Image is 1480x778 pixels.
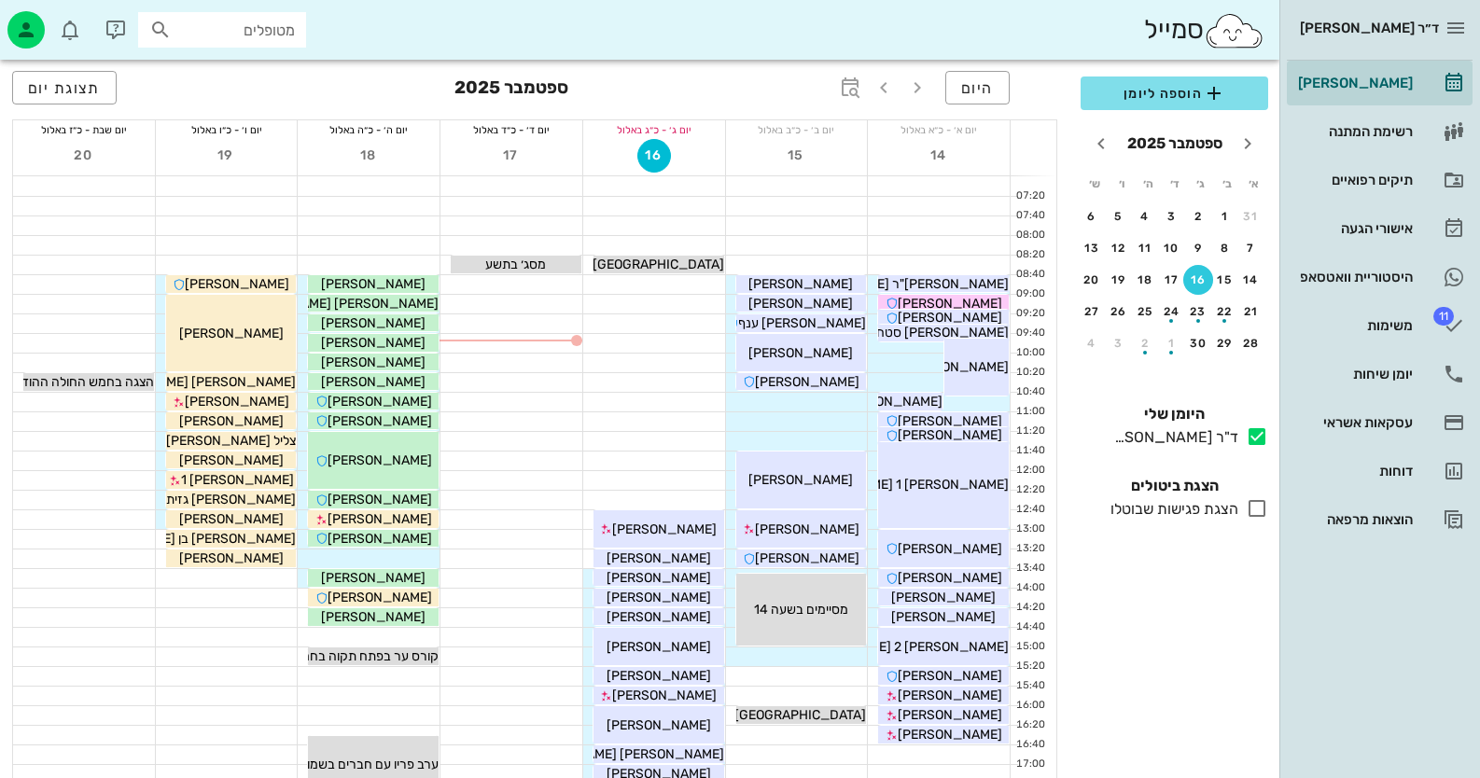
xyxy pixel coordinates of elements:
[1077,337,1107,350] div: 4
[1096,82,1253,104] span: הוספה ליומן
[321,335,426,351] span: [PERSON_NAME]
[1011,580,1049,596] div: 14:00
[321,354,426,370] span: [PERSON_NAME]
[755,550,859,566] span: [PERSON_NAME]
[1136,168,1160,200] th: ה׳
[13,120,155,139] div: יום שבת - כ״ז באלול
[785,276,1009,292] span: [PERSON_NAME]"ר [PERSON_NAME]
[1130,265,1160,295] button: 18
[352,139,385,173] button: 18
[1294,270,1413,285] div: היסטוריית וואטסאפ
[1294,124,1413,139] div: רשימת המתנה
[84,374,296,390] span: [PERSON_NAME] [PERSON_NAME]
[1162,168,1186,200] th: ד׳
[1011,267,1049,283] div: 08:40
[1210,328,1240,358] button: 29
[898,296,1002,312] span: [PERSON_NAME]
[1183,210,1213,223] div: 2
[1104,328,1134,358] button: 3
[227,296,439,312] span: [PERSON_NAME] [PERSON_NAME]
[1104,337,1134,350] div: 3
[1104,297,1134,326] button: 26
[1287,206,1473,251] a: אישורי הגעה
[754,602,848,618] span: מסיימים בשעה 14
[1130,328,1160,358] button: 2
[607,570,711,586] span: [PERSON_NAME]
[898,727,1002,743] span: [PERSON_NAME]
[898,413,1002,429] span: [PERSON_NAME]
[891,609,996,625] span: [PERSON_NAME]
[607,639,711,655] span: [PERSON_NAME]
[755,521,859,537] span: [PERSON_NAME]
[922,139,956,173] button: 14
[748,472,853,488] span: [PERSON_NAME]
[1183,242,1213,255] div: 9
[185,394,289,410] span: [PERSON_NAME]
[1287,352,1473,396] a: יומן שיחות
[1236,265,1266,295] button: 14
[1210,210,1240,223] div: 1
[1081,475,1268,497] h4: הצגת ביטולים
[1236,305,1266,318] div: 21
[181,472,294,488] span: [PERSON_NAME] 1
[185,276,289,292] span: [PERSON_NAME]
[71,531,296,547] span: [PERSON_NAME] בן [PERSON_NAME]
[166,492,296,507] span: [PERSON_NAME] גזית
[1210,233,1240,263] button: 8
[1157,337,1187,350] div: 1
[607,590,711,605] span: [PERSON_NAME]
[454,71,568,108] h3: ספטמבר 2025
[1287,158,1473,202] a: תיקים רפואיים
[1130,297,1160,326] button: 25
[898,541,1002,557] span: [PERSON_NAME]
[1210,297,1240,326] button: 22
[1236,201,1266,231] button: 31
[583,120,725,139] div: יום ג׳ - כ״ג באלול
[738,315,866,331] span: [PERSON_NAME] ענף
[1210,305,1240,318] div: 22
[1294,173,1413,188] div: תיקים רפואיים
[1242,168,1266,200] th: א׳
[1077,328,1107,358] button: 4
[1287,61,1473,105] a: [PERSON_NAME]
[1130,201,1160,231] button: 4
[1082,168,1107,200] th: ש׳
[1231,127,1264,160] button: חודש שעבר
[1210,265,1240,295] button: 15
[1287,109,1473,154] a: רשימת המתנה
[755,374,859,390] span: [PERSON_NAME]
[328,413,432,429] span: [PERSON_NAME]
[440,120,582,139] div: יום ד׳ - כ״ד באלול
[1433,307,1454,326] span: תג
[612,521,717,537] span: [PERSON_NAME]
[922,147,956,163] span: 14
[898,570,1002,586] span: [PERSON_NAME]
[1011,561,1049,577] div: 13:40
[1236,297,1266,326] button: 21
[1011,247,1049,263] div: 08:20
[28,79,101,97] span: תצוגת יום
[1011,326,1049,341] div: 09:40
[1287,303,1473,348] a: תגמשימות
[1287,497,1473,542] a: הוצאות מרפאה
[1104,242,1134,255] div: 12
[1081,76,1268,110] button: הוספה ליומן
[1236,233,1266,263] button: 7
[779,139,813,173] button: 15
[328,511,432,527] span: [PERSON_NAME]
[12,71,117,104] button: תצוגת יום
[1011,757,1049,772] div: 17:00
[1077,305,1107,318] div: 27
[1236,337,1266,350] div: 28
[1294,367,1413,382] div: יומן שיחות
[779,147,813,163] span: 15
[1183,297,1213,326] button: 23
[1183,273,1213,286] div: 16
[1107,426,1238,449] div: ד"ר [PERSON_NAME]
[1120,125,1230,162] button: ספטמבר 2025
[156,120,298,139] div: יום ו׳ - כ״ו באלול
[1130,242,1160,255] div: 11
[1183,328,1213,358] button: 30
[1011,188,1049,204] div: 07:20
[607,609,711,625] span: [PERSON_NAME]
